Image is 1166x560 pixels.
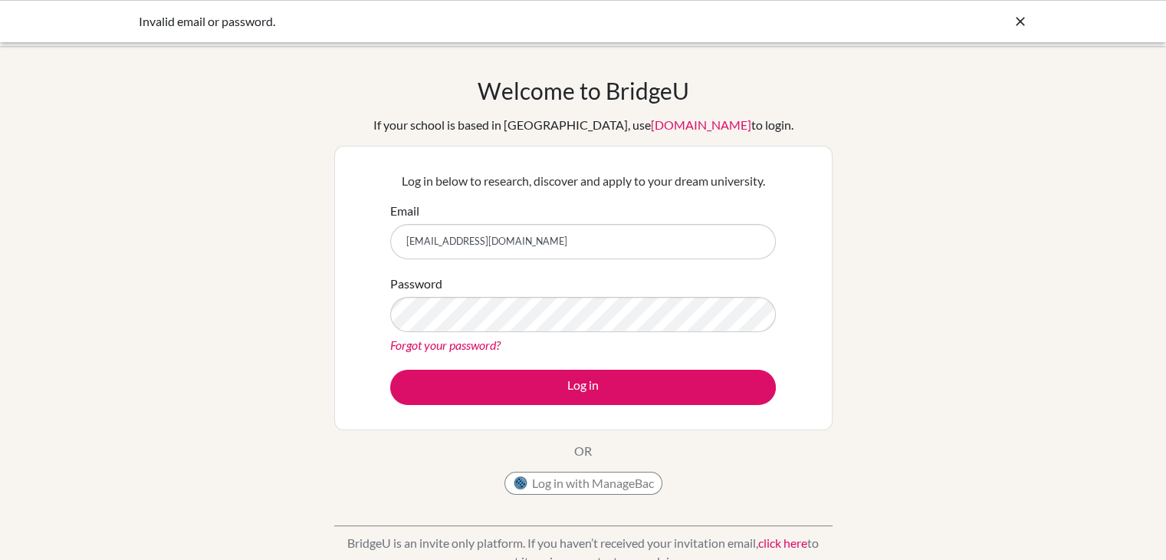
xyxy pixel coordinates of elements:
[478,77,689,104] h1: Welcome to BridgeU
[390,202,419,220] label: Email
[390,275,442,293] label: Password
[758,535,807,550] a: click here
[504,472,662,495] button: Log in with ManageBac
[651,117,751,132] a: [DOMAIN_NAME]
[139,12,798,31] div: Invalid email or password.
[390,172,776,190] p: Log in below to research, discover and apply to your dream university.
[574,442,592,460] p: OR
[390,338,501,352] a: Forgot your password?
[373,116,793,134] div: If your school is based in [GEOGRAPHIC_DATA], use to login.
[390,370,776,405] button: Log in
